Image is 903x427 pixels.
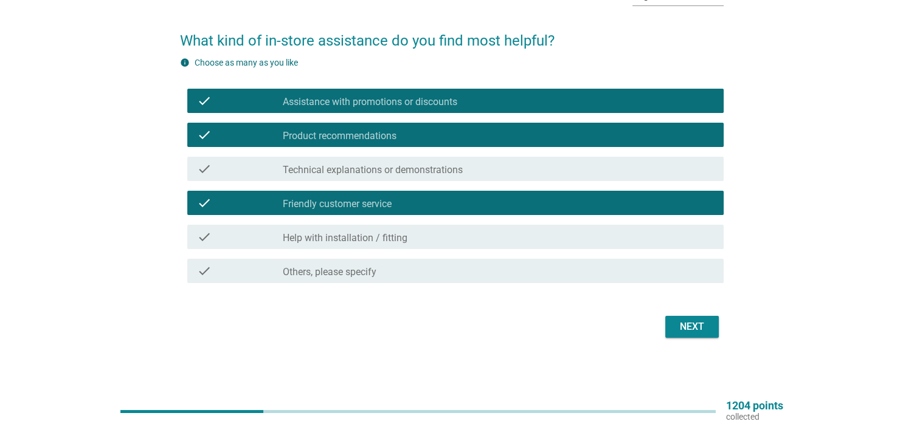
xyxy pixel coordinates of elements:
label: Choose as many as you like [195,58,298,67]
label: Technical explanations or demonstrations [283,164,463,176]
i: check [197,94,212,108]
i: check [197,196,212,210]
p: collected [725,411,783,422]
i: info [180,58,190,67]
div: Next [675,319,709,334]
i: check [197,230,212,244]
button: Next [665,316,719,338]
i: check [197,128,212,142]
p: 1204 points [725,400,783,411]
label: Product recommendations [283,130,396,142]
label: Others, please specify [283,266,376,278]
h2: What kind of in-store assistance do you find most helpful? [180,18,724,52]
label: Friendly customer service [283,198,392,210]
i: check [197,162,212,176]
label: Assistance with promotions or discounts [283,96,457,108]
i: check [197,264,212,278]
label: Help with installation / fitting [283,232,407,244]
